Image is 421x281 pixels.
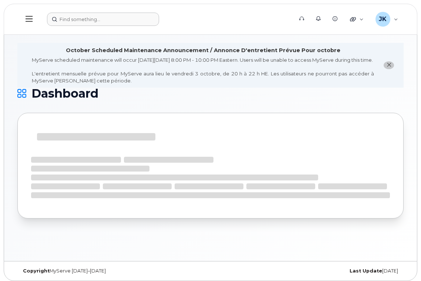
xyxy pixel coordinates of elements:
div: MyServe scheduled maintenance will occur [DATE][DATE] 8:00 PM - 10:00 PM Eastern. Users will be u... [32,57,374,84]
button: close notification [384,61,394,69]
div: October Scheduled Maintenance Announcement / Annonce D'entretient Prévue Pour octobre [66,47,340,54]
strong: Last Update [350,268,382,274]
span: Dashboard [31,88,98,99]
div: [DATE] [210,268,404,274]
strong: Copyright [23,268,50,274]
div: MyServe [DATE]–[DATE] [17,268,210,274]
